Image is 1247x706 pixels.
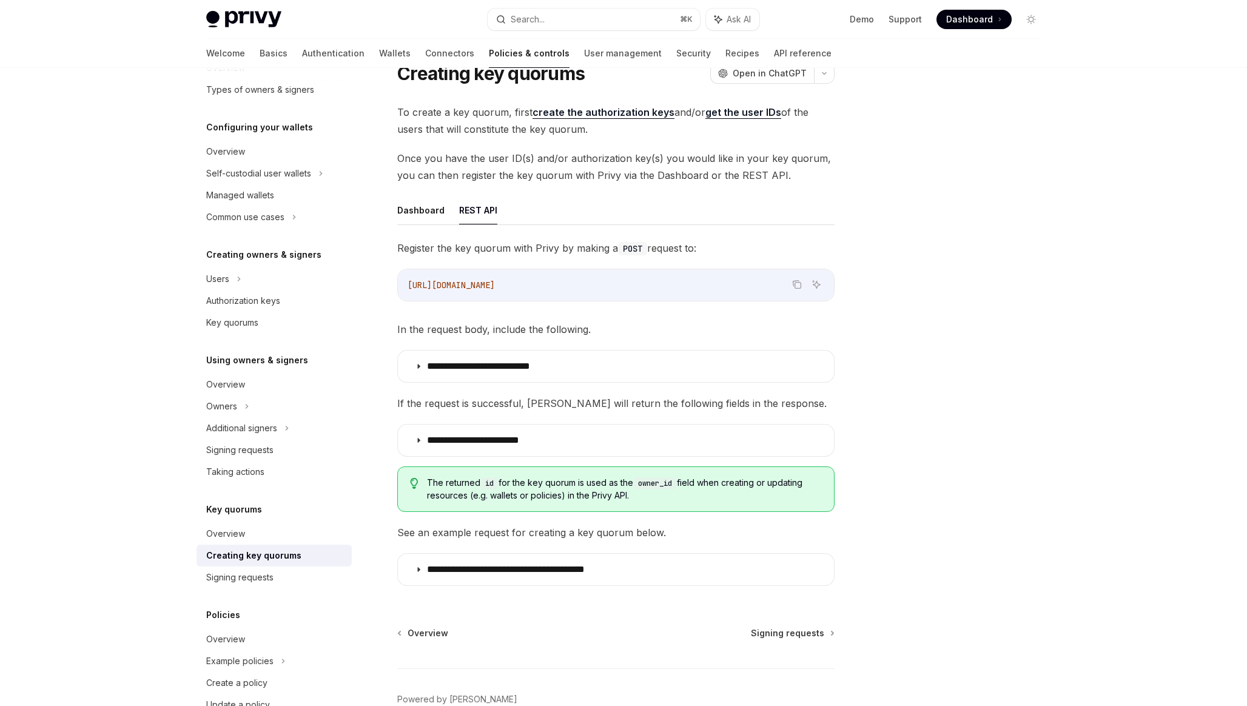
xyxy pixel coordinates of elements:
[633,477,677,489] code: owner_id
[397,395,835,412] span: If the request is successful, [PERSON_NAME] will return the following fields in the response.
[206,272,229,286] div: Users
[397,104,835,138] span: To create a key quorum, first and/or of the users that will constitute the key quorum.
[480,477,499,489] code: id
[206,315,258,330] div: Key quorums
[774,39,832,68] a: API reference
[197,290,352,312] a: Authorization keys
[206,11,281,28] img: light logo
[206,294,280,308] div: Authorization keys
[302,39,365,68] a: Authentication
[727,13,751,25] span: Ask AI
[206,120,313,135] h5: Configuring your wallets
[206,502,262,517] h5: Key quorums
[676,39,711,68] a: Security
[197,523,352,545] a: Overview
[751,627,833,639] a: Signing requests
[397,240,835,257] span: Register the key quorum with Privy by making a request to:
[206,632,245,647] div: Overview
[206,82,314,97] div: Types of owners & signers
[733,67,807,79] span: Open in ChatGPT
[459,196,497,224] button: REST API
[197,184,352,206] a: Managed wallets
[206,210,284,224] div: Common use cases
[408,627,448,639] span: Overview
[206,353,308,368] h5: Using owners & signers
[511,12,545,27] div: Search...
[206,526,245,541] div: Overview
[260,39,287,68] a: Basics
[618,242,647,255] code: POST
[789,277,805,292] button: Copy the contents from the code block
[206,570,274,585] div: Signing requests
[705,106,781,119] a: get the user IDs
[425,39,474,68] a: Connectors
[197,566,352,588] a: Signing requests
[751,627,824,639] span: Signing requests
[946,13,993,25] span: Dashboard
[206,676,267,690] div: Create a policy
[889,13,922,25] a: Support
[197,545,352,566] a: Creating key quorums
[206,465,264,479] div: Taking actions
[489,39,570,68] a: Policies & controls
[1021,10,1041,29] button: Toggle dark mode
[397,524,835,541] span: See an example request for creating a key quorum below.
[408,280,495,291] span: [URL][DOMAIN_NAME]
[197,439,352,461] a: Signing requests
[710,63,814,84] button: Open in ChatGPT
[206,421,277,435] div: Additional signers
[206,166,311,181] div: Self-custodial user wallets
[197,141,352,163] a: Overview
[197,628,352,650] a: Overview
[427,477,822,502] span: The returned for the key quorum is used as the field when creating or updating resources (e.g. wa...
[197,312,352,334] a: Key quorums
[397,150,835,184] span: Once you have the user ID(s) and/or authorization key(s) you would like in your key quorum, you c...
[206,548,301,563] div: Creating key quorums
[206,377,245,392] div: Overview
[197,79,352,101] a: Types of owners & signers
[397,693,517,705] a: Powered by [PERSON_NAME]
[206,144,245,159] div: Overview
[488,8,700,30] button: Search...⌘K
[533,106,674,119] a: create the authorization keys
[206,654,274,668] div: Example policies
[410,478,418,489] svg: Tip
[936,10,1012,29] a: Dashboard
[206,608,240,622] h5: Policies
[706,8,759,30] button: Ask AI
[397,196,445,224] button: Dashboard
[206,247,321,262] h5: Creating owners & signers
[206,188,274,203] div: Managed wallets
[725,39,759,68] a: Recipes
[680,15,693,24] span: ⌘ K
[584,39,662,68] a: User management
[197,461,352,483] a: Taking actions
[850,13,874,25] a: Demo
[397,321,835,338] span: In the request body, include the following.
[206,39,245,68] a: Welcome
[398,627,448,639] a: Overview
[206,443,274,457] div: Signing requests
[379,39,411,68] a: Wallets
[808,277,824,292] button: Ask AI
[197,672,352,694] a: Create a policy
[206,399,237,414] div: Owners
[197,374,352,395] a: Overview
[397,62,585,84] h1: Creating key quorums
